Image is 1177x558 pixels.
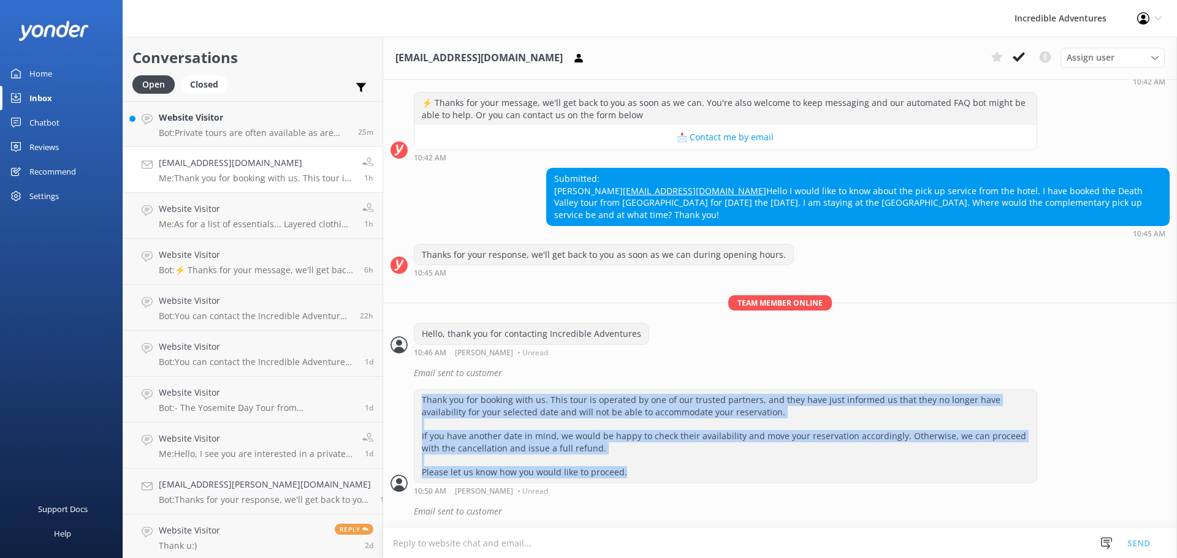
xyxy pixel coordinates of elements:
[123,377,383,423] a: Website VisitorBot:- The Yosemite Day Tour from [GEOGRAPHIC_DATA] focuses on [PERSON_NAME]’s maje...
[414,486,1037,495] div: Oct 02 2025 09:50am (UTC -07:00) America/Los_Angeles
[455,488,513,495] span: [PERSON_NAME]
[1061,48,1165,67] div: Assign User
[159,173,353,184] p: Me: Thank you for booking with us. This tour is operated by one of our trusted partners, and they...
[159,127,349,138] p: Bot: Private tours are often available as are custom tours. You can learn more at [URL][DOMAIN_NA...
[159,265,355,276] p: Bot: ⚡ Thanks for your message, we'll get back to you as soon as we can. You're also welcome to k...
[335,524,373,535] span: Reply
[395,50,563,66] h3: [EMAIL_ADDRESS][DOMAIN_NAME]
[364,173,373,183] span: Oct 02 2025 09:50am (UTC -07:00) America/Los_Angeles
[181,77,234,91] a: Closed
[159,311,351,322] p: Bot: You can contact the Incredible Adventures team at [PHONE_NUMBER], or by emailing [EMAIL_ADDR...
[132,46,373,69] h2: Conversations
[159,540,220,551] p: Thank u:)
[159,524,220,537] h4: Website Visitor
[414,323,649,344] div: Hello, thank you for contacting Incredible Adventures
[414,390,1037,482] div: Thank you for booking with us. This tour is operated by one of our trusted partners, and they hav...
[728,295,832,311] span: Team member online
[123,101,383,147] a: Website VisitorBot:Private tours are often available as are custom tours. You can learn more at [...
[1133,230,1165,238] strong: 10:45 AM
[159,202,353,216] h4: Website Visitor
[547,168,1169,225] div: Submitted: [PERSON_NAME] Hello I would like to know about the pick up service from the hotel. I h...
[159,432,353,445] h4: Website Visitor
[132,77,181,91] a: Open
[123,147,383,193] a: [EMAIL_ADDRESS][DOMAIN_NAME]Me:Thank you for booking with us. This tour is operated by one of our...
[623,185,766,197] a: [EMAIL_ADDRESS][DOMAIN_NAME]
[414,501,1170,522] div: Email sent to customer
[685,77,1170,86] div: Oct 02 2025 09:42am (UTC -07:00) America/Los_Angeles
[414,153,1037,162] div: Oct 02 2025 09:42am (UTC -07:00) America/Los_Angeles
[159,248,355,262] h4: Website Visitor
[29,110,59,135] div: Chatbot
[123,469,383,515] a: [EMAIL_ADDRESS][PERSON_NAME][DOMAIN_NAME]Bot:Thanks for your response, we'll get back to you as s...
[123,193,383,239] a: Website VisitorMe:As for a list of essentials... Layered clothing (You may experience both warm a...
[414,348,649,356] div: Oct 02 2025 09:46am (UTC -07:00) America/Los_Angeles
[159,111,349,124] h4: Website Visitor
[360,311,373,321] span: Oct 01 2025 01:09pm (UTC -07:00) America/Los_Angeles
[159,402,356,413] p: Bot: - The Yosemite Day Tour from [GEOGRAPHIC_DATA] focuses on [PERSON_NAME]’s majestic [PERSON_N...
[29,61,52,86] div: Home
[123,239,383,285] a: Website VisitorBot:⚡ Thanks for your message, we'll get back to you as soon as we can. You're als...
[29,184,59,208] div: Settings
[358,127,373,137] span: Oct 02 2025 11:09am (UTC -07:00) America/Los_Angeles
[365,448,373,459] span: Sep 30 2025 12:05pm (UTC -07:00) America/Los_Angeles
[159,156,353,170] h4: [EMAIL_ADDRESS][DOMAIN_NAME]
[414,349,446,356] strong: 10:46 AM
[414,363,1170,383] div: Email sent to customer
[390,363,1170,383] div: 2025-10-02T16:49:22.287
[414,125,1037,149] button: 📩 Contact me by email
[18,21,89,41] img: yonder-white-logo.png
[414,488,446,495] strong: 10:50 AM
[38,497,88,521] div: Support Docs
[159,356,356,368] p: Bot: You can contact the Incredible Adventures team at [PHONE_NUMBER], or by emailing [EMAIL_ADDR...
[159,386,356,399] h4: Website Visitor
[123,331,383,377] a: Website VisitorBot:You can contact the Incredible Adventures team at [PHONE_NUMBER], or by emaili...
[29,159,76,184] div: Recommend
[159,494,371,505] p: Bot: Thanks for your response, we'll get back to you as soon as we can during opening hours.
[365,356,373,367] span: Oct 01 2025 11:27am (UTC -07:00) America/Los_Angeles
[380,494,389,505] span: Sep 30 2025 11:49am (UTC -07:00) America/Los_Angeles
[414,268,794,277] div: Oct 02 2025 09:45am (UTC -07:00) America/Los_Angeles
[546,229,1170,238] div: Oct 02 2025 09:45am (UTC -07:00) America/Los_Angeles
[159,478,371,491] h4: [EMAIL_ADDRESS][PERSON_NAME][DOMAIN_NAME]
[181,75,227,94] div: Closed
[365,540,373,551] span: Sep 30 2025 10:56am (UTC -07:00) America/Los_Angeles
[455,349,513,356] span: [PERSON_NAME]
[29,135,59,159] div: Reviews
[29,86,52,110] div: Inbox
[132,75,175,94] div: Open
[159,448,353,459] p: Me: Hello, I see you are interested in a private tour? Please let me know if I can help. You can ...
[1067,51,1114,64] span: Assign user
[414,92,1037,125] div: ⚡ Thanks for your message, we'll get back to you as soon as we can. You're also welcome to keep m...
[517,349,548,356] span: • Unread
[123,285,383,331] a: Website VisitorBot:You can contact the Incredible Adventures team at [PHONE_NUMBER], or by emaili...
[159,294,351,307] h4: Website Visitor
[414,270,446,277] strong: 10:45 AM
[364,265,373,275] span: Oct 02 2025 05:24am (UTC -07:00) America/Los_Angeles
[159,340,356,353] h4: Website Visitor
[159,219,353,230] p: Me: As for a list of essentials... Layered clothing (You may experience both warm and cool temper...
[414,154,446,162] strong: 10:42 AM
[517,488,548,495] span: • Unread
[390,501,1170,522] div: 2025-10-02T16:54:22.191
[414,244,793,265] div: Thanks for your response, we'll get back to you as soon as we can during opening hours.
[1133,78,1165,86] strong: 10:42 AM
[365,402,373,413] span: Sep 30 2025 02:37pm (UTC -07:00) America/Los_Angeles
[123,423,383,469] a: Website VisitorMe:Hello, I see you are interested in a private tour? Please let me know if I can ...
[364,219,373,229] span: Oct 02 2025 09:47am (UTC -07:00) America/Los_Angeles
[54,521,71,546] div: Help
